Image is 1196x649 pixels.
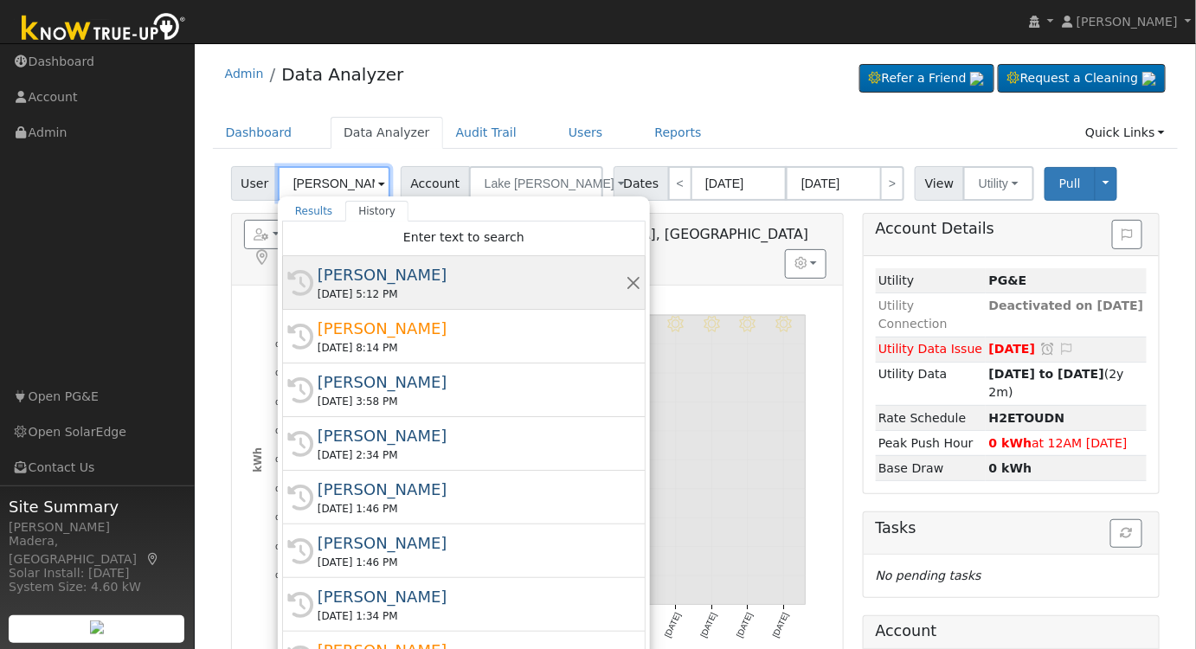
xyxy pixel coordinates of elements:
text: 0.7 [275,397,286,407]
i: History [287,485,313,511]
a: Quick Links [1072,117,1178,149]
a: Snooze this issue [1039,342,1055,356]
h5: Account [876,622,937,639]
text: kWh [251,447,263,472]
div: [DATE] 1:46 PM [318,555,626,570]
img: retrieve [970,72,984,86]
text: [DATE] [771,611,791,639]
span: Deactivated on [DATE] [989,299,1144,312]
a: Users [556,117,616,149]
text: 0.6 [275,426,286,435]
div: [DATE] 5:12 PM [318,286,626,302]
a: Dashboard [213,117,305,149]
span: View [915,166,964,201]
a: Admin [225,67,264,80]
strong: R [989,411,1065,425]
button: Lake [PERSON_NAME] [469,166,603,201]
strong: ID: 16941060, authorized: 06/04/25 [989,273,1027,287]
button: Utility [963,166,1034,201]
td: Base Draw [876,456,987,481]
div: [DATE] 1:46 PM [318,501,626,517]
strong: 0 kWh [989,461,1032,475]
button: Pull [1045,167,1096,201]
strong: [DATE] to [DATE] [989,367,1104,381]
img: retrieve [1142,72,1156,86]
a: History [345,201,408,222]
div: [DATE] 8:14 PM [318,340,626,356]
text: 0.2 [275,542,286,551]
td: at 12AM [DATE] [986,431,1147,456]
i: History [287,431,313,457]
text: 0.9 [275,339,286,349]
div: [PERSON_NAME] [318,531,626,555]
a: Data Analyzer [331,117,443,149]
text: 0.1 [275,571,286,581]
a: Audit Trail [443,117,530,149]
div: [PERSON_NAME] [318,317,626,340]
div: [PERSON_NAME] [318,478,626,501]
a: > [880,166,904,201]
i: History [287,270,313,296]
text: [DATE] [735,611,755,639]
div: [PERSON_NAME] [318,585,626,608]
span: Utility Data Issue [878,342,982,356]
span: Account [401,166,470,201]
a: Refer a Friend [859,64,994,93]
div: [PERSON_NAME] [9,518,185,537]
text: [DATE] [663,611,683,639]
span: [DATE] [989,342,1036,356]
span: Pull [1059,177,1081,190]
td: Utility Data [876,362,987,405]
span: (2y 2m) [989,367,1124,399]
img: Know True-Up [13,10,195,48]
div: [DATE] 3:58 PM [318,394,626,409]
i: No pending tasks [876,569,981,582]
strong: 0 kWh [989,436,1032,450]
button: Remove this history [626,273,642,292]
td: Utility [876,268,987,293]
a: Reports [642,117,715,149]
text: 0.5 [275,455,286,465]
div: [PERSON_NAME] [318,424,626,447]
span: Enter text to search [403,230,524,244]
a: Map [145,552,161,566]
h5: Tasks [876,519,1148,537]
div: [PERSON_NAME] [318,370,626,394]
div: [DATE] 2:34 PM [318,447,626,463]
a: Results [282,201,346,222]
img: retrieve [90,620,104,634]
text: 0.8 [275,368,286,377]
input: Select a User [278,166,390,201]
span: Site Summary [9,495,185,518]
td: Peak Push Hour [876,431,987,456]
a: Data Analyzer [281,64,403,85]
span: User [231,166,279,201]
i: History [287,377,313,403]
h5: Account Details [876,220,1148,238]
i: Edit Issue [1059,343,1075,355]
text: 0.4 [275,484,287,493]
div: [DATE] 1:34 PM [318,608,626,624]
div: Madera, [GEOGRAPHIC_DATA] [9,532,185,569]
div: Solar Install: [DATE] [9,564,185,582]
a: Request a Cleaning [998,64,1166,93]
span: [GEOGRAPHIC_DATA], [GEOGRAPHIC_DATA] [512,226,809,242]
span: Dates [614,166,669,201]
i: History [287,538,313,564]
span: [PERSON_NAME] [1077,15,1178,29]
i: History [287,592,313,618]
button: Refresh [1110,519,1142,549]
text: 0.3 [275,513,286,523]
a: < [668,166,692,201]
span: Utility Connection [878,299,948,331]
text: [DATE] [699,611,719,639]
i: History [287,324,313,350]
td: Rate Schedule [876,405,987,430]
button: Issue History [1112,220,1142,249]
div: [PERSON_NAME] [318,263,626,286]
a: Map [253,249,272,267]
div: System Size: 4.60 kW [9,578,185,596]
span: Lake [PERSON_NAME] [485,177,614,190]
